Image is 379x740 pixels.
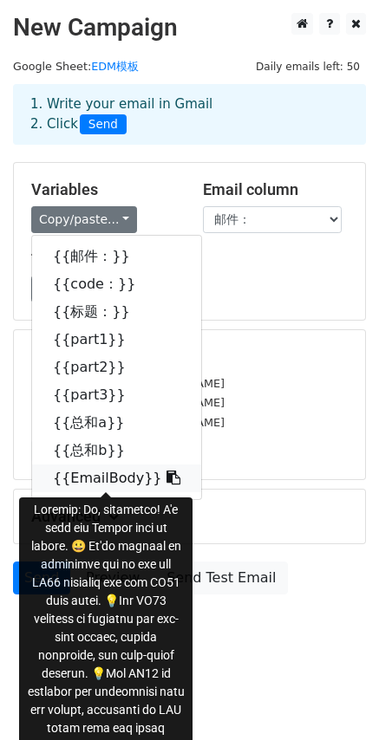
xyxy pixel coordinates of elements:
[32,243,201,270] a: {{邮件：}}
[31,396,225,409] small: [EMAIL_ADDRESS][DOMAIN_NAME]
[292,657,379,740] div: 聊天小组件
[250,60,366,73] a: Daily emails left: 50
[80,114,127,135] span: Send
[31,180,177,199] h5: Variables
[32,298,201,326] a: {{标题：}}
[155,561,287,594] a: Send Test Email
[32,354,201,381] a: {{part2}}
[31,416,225,429] small: [EMAIL_ADDRESS][DOMAIN_NAME]
[32,270,201,298] a: {{code：}}
[250,57,366,76] span: Daily emails left: 50
[203,180,349,199] h5: Email column
[31,206,137,233] a: Copy/paste...
[32,409,201,437] a: {{总和a}}
[32,464,201,492] a: {{EmailBody}}
[32,437,201,464] a: {{总和b}}
[17,94,362,134] div: 1. Write your email in Gmail 2. Click
[91,60,139,73] a: EDM模板
[32,381,201,409] a: {{part3}}
[13,561,70,594] a: Send
[31,377,225,390] small: [EMAIL_ADDRESS][DOMAIN_NAME]
[292,657,379,740] iframe: Chat Widget
[32,326,201,354] a: {{part1}}
[13,13,366,42] h2: New Campaign
[13,60,139,73] small: Google Sheet:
